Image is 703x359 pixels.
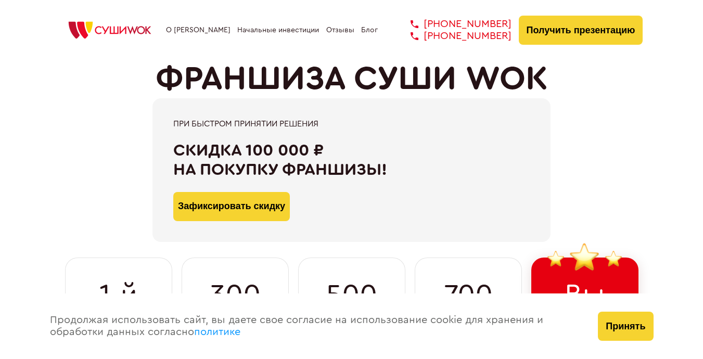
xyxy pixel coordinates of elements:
[166,26,231,34] a: О [PERSON_NAME]
[326,279,377,312] span: 500
[210,279,261,312] span: 300
[173,192,290,221] button: Зафиксировать скидку
[60,19,159,42] img: СУШИWOK
[156,60,548,98] h1: ФРАНШИЗА СУШИ WOK
[361,26,378,34] a: Блог
[194,327,240,337] a: политике
[326,26,354,34] a: Отзывы
[395,18,512,30] a: [PHONE_NUMBER]
[173,119,530,129] div: При быстром принятии решения
[395,30,512,42] a: [PHONE_NUMBER]
[99,279,137,312] span: 1-й
[173,141,530,179] div: Скидка 100 000 ₽ на покупку франшизы!
[40,293,588,359] div: Продолжая использовать сайт, вы даете свое согласие на использование cookie для хранения и обрабо...
[598,312,653,341] button: Принять
[237,26,319,34] a: Начальные инвестиции
[519,16,643,45] button: Получить презентацию
[565,278,605,312] span: Вы
[444,279,493,312] span: 700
